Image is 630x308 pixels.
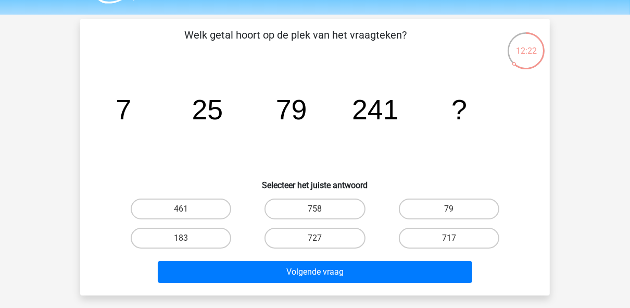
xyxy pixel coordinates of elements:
label: 461 [131,199,231,219]
tspan: 79 [276,94,307,125]
tspan: 25 [192,94,223,125]
label: 758 [264,199,365,219]
div: 12:22 [507,31,546,57]
label: 79 [399,199,499,219]
button: Volgende vraag [158,261,473,283]
label: 183 [131,228,231,249]
p: Welk getal hoort op de plek van het vraagteken? [97,27,494,58]
tspan: ? [451,94,467,125]
label: 717 [399,228,499,249]
tspan: 7 [116,94,131,125]
h6: Selecteer het juiste antwoord [97,172,533,190]
label: 727 [264,228,365,249]
tspan: 241 [352,94,399,125]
